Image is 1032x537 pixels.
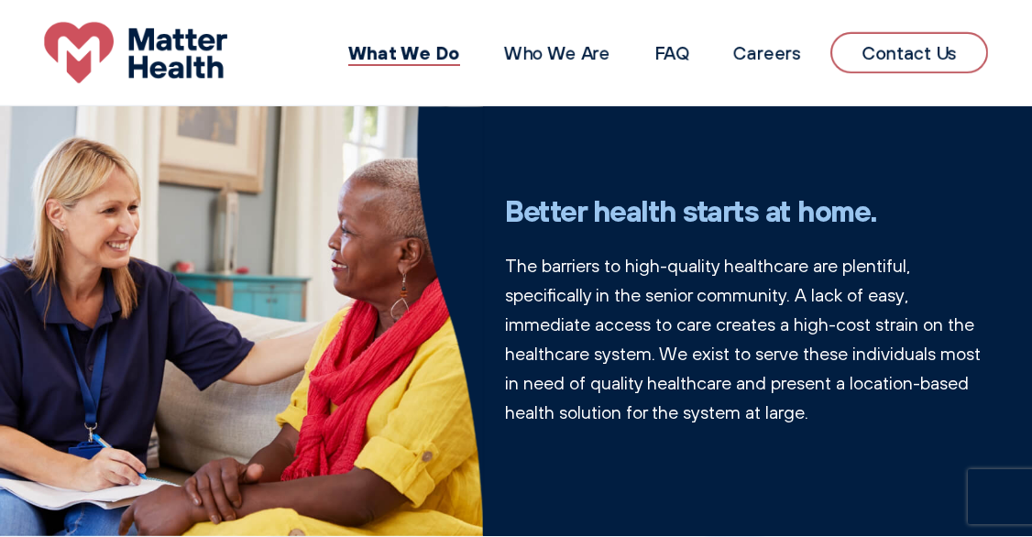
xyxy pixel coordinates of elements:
a: Careers [733,41,801,64]
p: The barriers to high-quality healthcare are plentiful, specifically in the senior community. A la... [505,251,988,427]
a: Contact Us [830,32,988,73]
h1: Better health starts at home. [505,193,988,228]
a: FAQ [654,41,689,64]
a: What We Do [348,40,460,64]
a: Who We Are [504,41,610,64]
